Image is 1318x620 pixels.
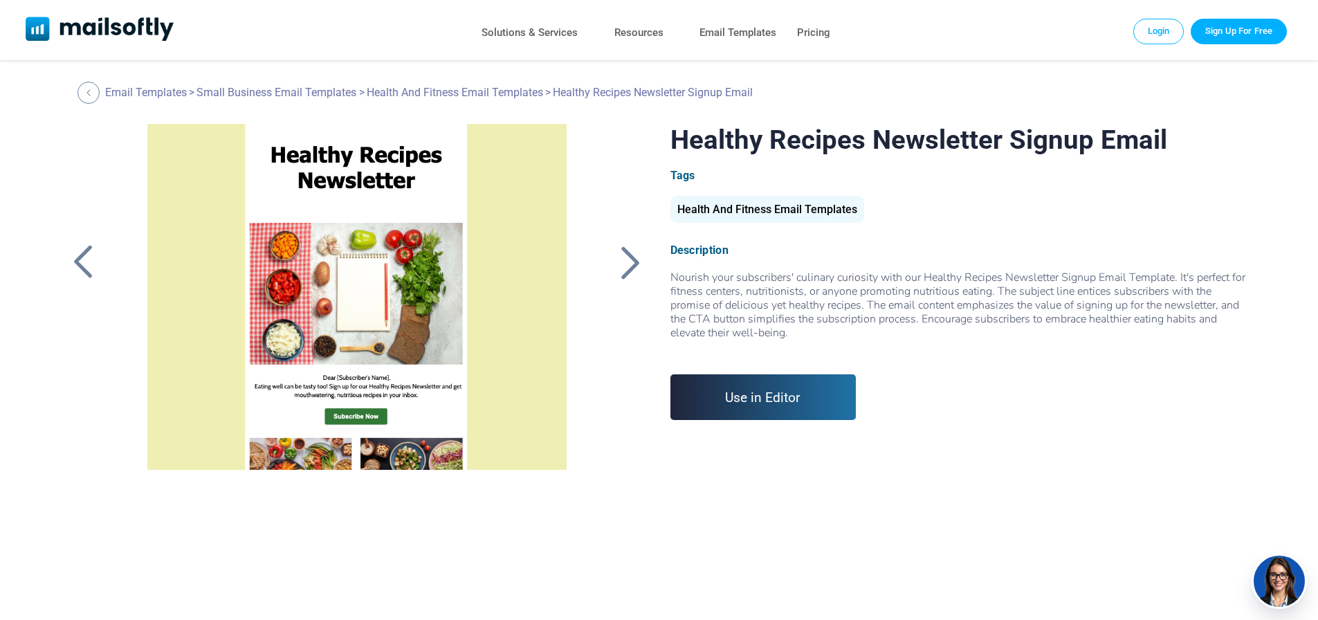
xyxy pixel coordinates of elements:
[670,270,1252,354] span: Nourish your subscribers' culinary curiosity with our Healthy Recipes Newsletter Signup Email Tem...
[670,169,1252,182] div: Tags
[66,244,100,280] a: Back
[367,86,543,99] a: Health And Fitness Email Templates
[614,244,648,280] a: Back
[670,124,1252,155] h1: Healthy Recipes Newsletter Signup Email
[670,196,864,223] div: Health And Fitness Email Templates
[1191,19,1287,44] a: Trial
[670,374,857,420] a: Use in Editor
[482,23,578,43] a: Solutions & Services
[670,208,864,215] a: Health And Fitness Email Templates
[614,23,663,43] a: Resources
[196,86,356,99] a: Small Business Email Templates
[26,17,174,44] a: Mailsoftly
[124,124,589,470] a: Healthy Recipes Newsletter Signup Email
[105,86,187,99] a: Email Templates
[1133,19,1184,44] a: Login
[797,23,830,43] a: Pricing
[699,23,776,43] a: Email Templates
[77,82,103,104] a: Back
[670,244,1252,257] div: Description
